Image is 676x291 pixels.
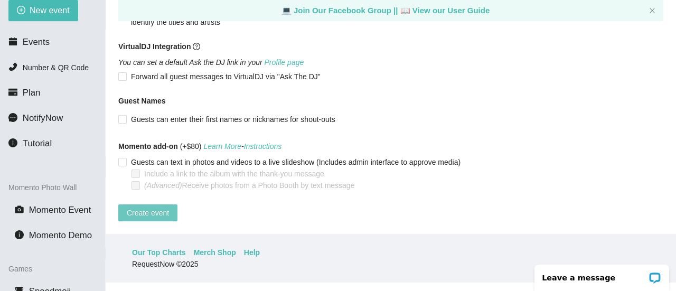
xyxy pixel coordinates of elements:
[127,156,465,168] span: Guests can text in photos and videos to a live slideshow (Includes admin interface to approve media)
[127,207,169,219] span: Create event
[23,138,52,148] span: Tutorial
[400,6,410,15] span: laptop
[203,142,241,151] a: Learn More
[29,205,91,215] span: Momento Event
[132,247,186,258] a: Our Top Charts
[8,37,17,46] span: calendar
[8,62,17,71] span: phone
[23,63,89,72] span: Number & QR Code
[118,58,304,67] i: You can set a default Ask the DJ link in your
[649,7,655,14] button: close
[281,6,400,15] a: laptop Join Our Facebook Group ||
[8,88,17,97] span: credit-card
[528,258,676,291] iframe: LiveChat chat widget
[194,247,236,258] a: Merch Shop
[127,114,340,125] span: Guests can enter their first names or nicknames for shout-outs
[203,142,281,151] i: -
[8,113,17,122] span: message
[244,142,282,151] a: Instructions
[244,247,260,258] a: Help
[118,42,191,51] b: VirtualDJ Integration
[400,6,490,15] a: laptop View our User Guide
[23,37,50,47] span: Events
[29,230,92,240] span: Momento Demo
[118,142,178,151] b: Momento add-on
[144,181,182,190] i: (Advanced)
[127,71,325,82] span: Forward all guest messages to VirtualDJ via "Ask The DJ"
[140,168,328,180] span: Include a link to the album with the thank-you message
[8,138,17,147] span: info-circle
[23,113,63,123] span: NotifyNow
[15,205,24,214] span: camera
[118,204,177,221] button: Create event
[118,140,281,152] span: (+$80)
[265,58,304,67] a: Profile page
[15,230,24,239] span: info-circle
[17,6,25,16] span: plus-circle
[30,4,70,17] span: New event
[140,180,359,191] span: Receive photos from a Photo Booth by text message
[132,258,647,270] div: RequestNow © 2025
[193,43,200,50] span: question-circle
[23,88,41,98] span: Plan
[118,97,165,105] b: Guest Names
[281,6,292,15] span: laptop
